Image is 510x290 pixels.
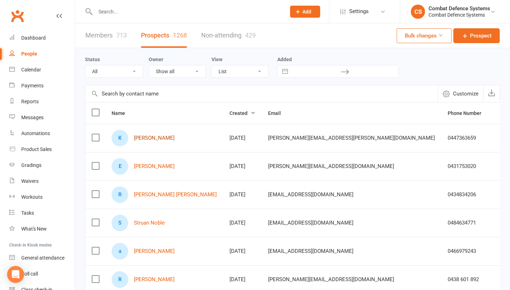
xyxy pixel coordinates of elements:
[229,109,255,117] button: Created
[134,248,175,254] a: [PERSON_NAME]
[9,189,75,205] a: Workouts
[112,130,128,146] div: Kristy
[268,159,394,173] span: [PERSON_NAME][EMAIL_ADDRESS][DOMAIN_NAME]
[302,9,311,14] span: Add
[9,221,75,237] a: What's New
[453,28,500,43] a: Prospect
[21,35,46,41] div: Dashboard
[9,157,75,173] a: Gradings
[9,205,75,221] a: Tasks
[429,5,490,12] div: Combat Defence Systems
[134,163,175,169] a: [PERSON_NAME]
[277,57,399,62] label: Added
[8,7,26,25] a: Clubworx
[93,7,281,17] input: Search...
[349,4,369,19] span: Settings
[21,51,37,57] div: People
[268,188,353,201] span: [EMAIL_ADDRESS][DOMAIN_NAME]
[21,162,41,168] div: Gradings
[112,271,128,288] div: Ryan
[112,109,133,117] button: Name
[21,255,64,261] div: General attendance
[9,110,75,126] a: Messages
[134,220,165,226] a: Struan Noble
[134,277,175,283] a: [PERSON_NAME]
[268,273,394,286] span: [PERSON_NAME][EMAIL_ADDRESS][DOMAIN_NAME]
[448,110,489,116] span: Phone Number
[112,186,128,203] div: Rachel
[268,244,353,258] span: [EMAIL_ADDRESS][DOMAIN_NAME]
[448,163,489,169] div: 0431753020
[211,57,222,62] label: View
[9,250,75,266] a: General attendance kiosk mode
[134,192,217,198] a: [PERSON_NAME] [PERSON_NAME]
[279,65,291,77] button: Interact with the calendar and add the check-in date for your trip.
[9,173,75,189] a: Waivers
[149,57,163,62] label: Owner
[470,31,492,40] span: Prospect
[21,271,38,277] div: Roll call
[21,130,50,136] div: Automations
[85,23,127,48] a: Members713
[21,178,39,184] div: Waivers
[9,46,75,62] a: People
[268,216,353,230] span: [EMAIL_ADDRESS][DOMAIN_NAME]
[268,110,289,116] span: Email
[438,85,483,102] button: Customize
[397,28,452,43] button: Bulk changes
[229,192,255,198] div: [DATE]
[448,109,489,117] button: Phone Number
[9,126,75,141] a: Automations
[448,248,489,254] div: 0466979243
[21,67,41,72] div: Calendar
[429,12,490,18] div: Combat Defence Systems
[85,85,438,102] input: Search by contact name
[245,31,256,39] div: 429
[134,135,175,141] a: [PERSON_NAME]
[21,115,44,120] div: Messages
[9,30,75,46] a: Dashboard
[9,62,75,78] a: Calendar
[112,215,128,231] div: Struan
[85,57,100,62] label: Status
[268,109,289,117] button: Email
[448,277,489,283] div: 0438 601 892
[21,83,44,88] div: Payments
[116,31,127,39] div: 713
[112,158,128,175] div: Ella
[9,266,75,282] a: Roll call
[229,277,255,283] div: [DATE]
[21,146,52,152] div: Product Sales
[448,192,489,198] div: 0434834206
[229,248,255,254] div: [DATE]
[112,110,133,116] span: Name
[173,31,187,39] div: 1268
[290,6,320,18] button: Add
[21,226,47,232] div: What's New
[21,99,39,104] div: Reports
[268,131,435,145] span: [PERSON_NAME][EMAIL_ADDRESS][PERSON_NAME][DOMAIN_NAME]
[21,210,34,216] div: Tasks
[141,23,187,48] a: Prospects1268
[9,78,75,94] a: Payments
[229,135,255,141] div: [DATE]
[9,94,75,110] a: Reports
[453,89,478,98] span: Customize
[229,163,255,169] div: [DATE]
[21,194,42,200] div: Workouts
[9,141,75,157] a: Product Sales
[448,220,489,226] div: 0484634771
[112,243,128,260] div: andrew
[7,266,24,283] div: Open Intercom Messenger
[229,220,255,226] div: [DATE]
[448,135,489,141] div: 0447363659
[411,5,425,19] div: CS
[229,110,255,116] span: Created
[201,23,256,48] a: Non-attending429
